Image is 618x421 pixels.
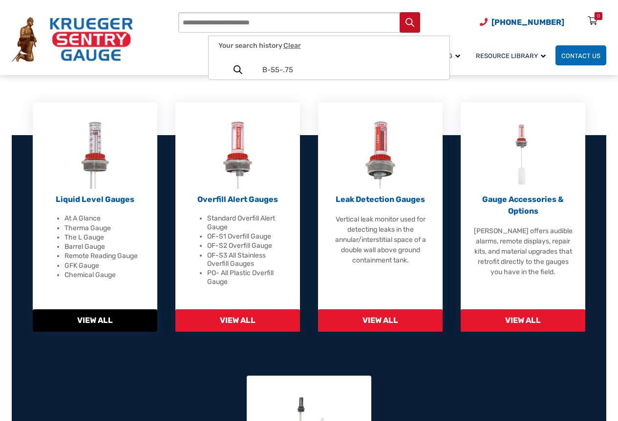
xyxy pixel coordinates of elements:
[12,17,133,62] img: Krueger Sentry Gauge
[175,309,300,332] span: View All
[461,102,586,332] a: Gauge Accessories & Options Gauge Accessories & Options [PERSON_NAME] offers audible alarms, remo...
[597,12,600,20] div: 0
[207,251,288,268] li: OF-S3 All Stainless Overfill Gauges
[207,269,288,286] li: PO- All Plastic Overfill Gauge
[64,252,146,261] li: Remote Reading Gauge
[33,102,158,332] a: Liquid Level Gauges Liquid Level Gauges At A Glance Therma Gauge The L Gauge Barrel Gauge Remote ...
[318,309,443,332] span: View All
[561,52,600,60] span: Contact Us
[64,224,146,233] li: Therma Gauge
[473,194,574,217] p: Gauge Accessories & Options
[207,232,288,241] li: OF-S1 Overfill Gauge
[64,242,146,251] li: Barrel Gauge
[222,121,253,189] img: Overfill Alert Gauges
[79,121,110,189] img: Liquid Level Gauges
[207,214,288,231] li: Standard Overfill Alert Gauge
[283,42,301,49] span: Clear
[64,271,146,280] li: Chemical Gauge
[188,194,288,205] p: Overfill Alert Gauges
[218,41,301,50] span: Your search history
[209,60,449,80] a: B-55-.75
[64,233,146,242] li: The L Gauge
[491,18,564,27] span: [PHONE_NUMBER]
[64,214,146,223] li: At A Glance
[318,102,443,332] a: Leak Detection Gauges Leak Detection Gauges Vertical leak monitor used for detecting leaks in the...
[330,214,431,265] p: Vertical leak monitor used for detecting leaks in the annular/interstitial space of a double wall...
[476,52,546,60] span: Resource Library
[365,121,396,189] img: Leak Detection Gauges
[64,261,146,270] li: GFK Gauge
[555,45,606,65] a: Contact Us
[175,102,300,332] a: Overfill Alert Gauges Overfill Alert Gauges Standard Overfill Alert Gauge OF-S1 Overfill Gauge OF...
[473,226,574,277] p: [PERSON_NAME] offers audible alarms, remote displays, repair kits, and material upgrades that ret...
[470,44,555,67] a: Resource Library
[507,121,538,189] img: Gauge Accessories & Options
[45,194,146,205] p: Liquid Level Gauges
[262,66,439,74] span: B-55-.75
[33,309,158,332] span: View All
[480,16,564,28] a: Phone Number (920) 434-8860
[461,309,586,332] span: View All
[330,194,431,205] p: Leak Detection Gauges
[207,241,288,250] li: OF-S2 Overfill Gauge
